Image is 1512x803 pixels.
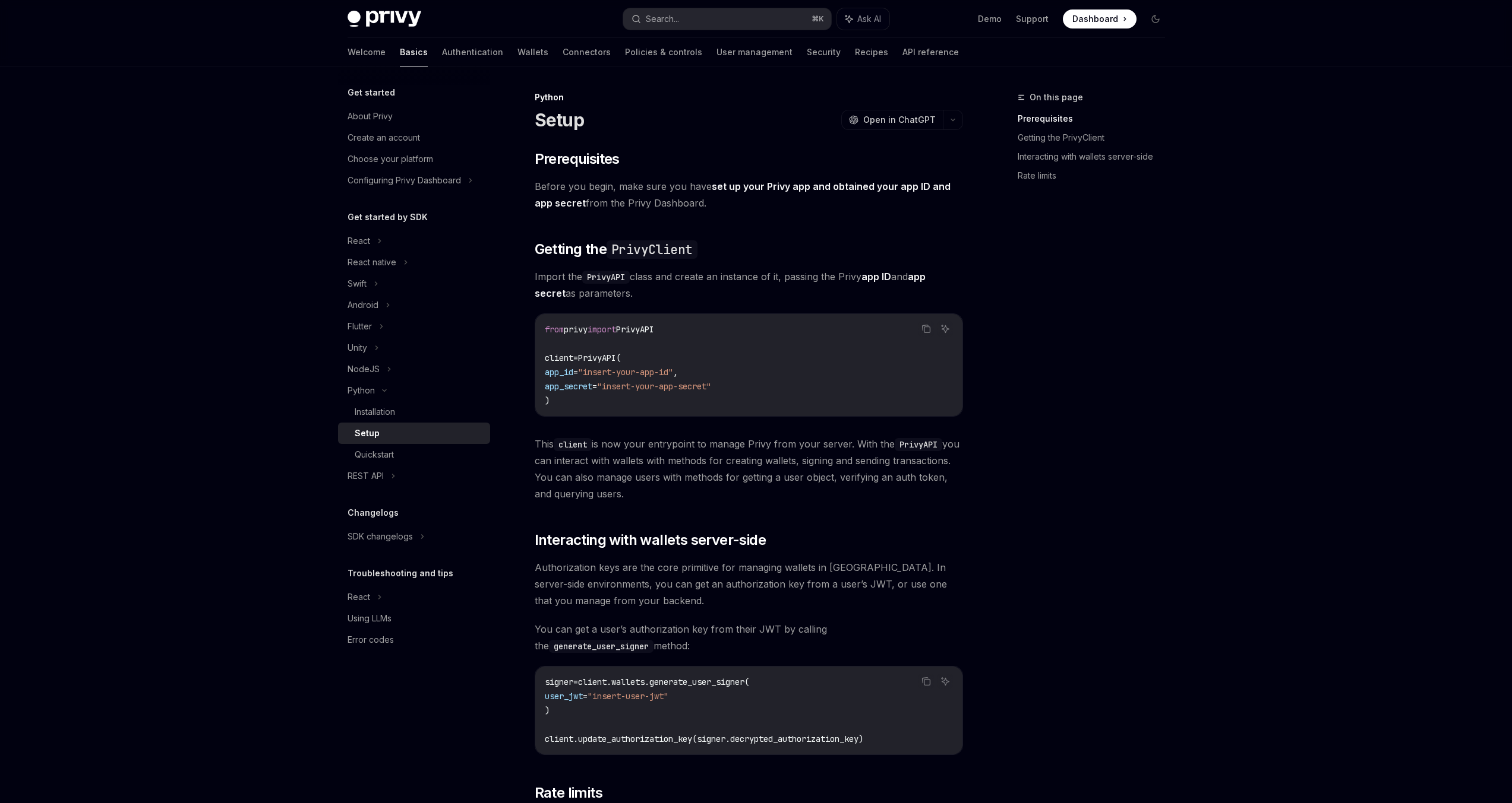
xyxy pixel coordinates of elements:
[895,438,942,451] code: PrivyAPI
[918,674,934,689] button: Copy the contents from the code block
[545,677,573,687] span: signer
[578,353,621,363] span: PrivyAPI(
[355,405,395,419] div: Installation
[1030,90,1083,104] span: On this page
[563,38,611,66] a: Connectors
[592,381,597,392] span: =
[807,38,841,66] a: Security
[564,324,588,335] span: privy
[597,381,711,392] span: "insert-your-app-secret"
[545,381,592,392] span: app_secret
[861,271,891,283] strong: app ID
[338,106,490,127] a: About Privy
[348,506,399,520] h5: Changelogs
[554,438,592,451] code: client
[578,367,673,377] span: "insert-your-app-id"
[338,423,490,444] a: Setup
[348,383,375,398] div: Python
[545,395,550,406] span: )
[338,444,490,465] a: Quickstart
[400,38,428,66] a: Basics
[857,13,881,25] span: Ask AI
[582,271,630,284] code: PrivyAPI
[517,38,548,66] a: Wallets
[348,611,392,626] div: Using LLMs
[855,38,888,66] a: Recipes
[902,38,959,66] a: API reference
[573,677,578,687] span: =
[937,674,953,689] button: Ask AI
[338,629,490,650] a: Error codes
[588,691,668,702] span: "insert-user-jwt"
[545,705,550,716] span: )
[812,14,824,24] span: ⌘ K
[545,324,564,335] span: from
[535,109,584,131] h1: Setup
[623,8,831,30] button: Search...⌘K
[348,362,380,376] div: NodeJS
[918,321,934,337] button: Copy the contents from the code block
[1018,166,1175,185] a: Rate limits
[348,277,367,291] div: Swift
[549,640,654,653] code: generate_user_signer
[583,691,588,702] span: =
[673,367,678,377] span: ,
[355,426,380,440] div: Setup
[625,38,702,66] a: Policies & controls
[348,319,372,334] div: Flutter
[841,110,943,130] button: Open in ChatGPT
[1018,128,1175,147] a: Getting the PrivyClient
[578,677,749,687] span: client.wallets.generate_user_signer(
[588,324,616,335] span: import
[348,566,453,580] h5: Troubleshooting and tips
[348,529,413,544] div: SDK changelogs
[716,38,793,66] a: User management
[937,321,953,337] button: Ask AI
[535,531,766,550] span: Interacting with wallets server-side
[545,691,583,702] span: user_jwt
[573,353,578,363] span: =
[607,240,697,259] code: PrivyClient
[442,38,503,66] a: Authentication
[535,783,602,802] span: Rate limits
[348,11,421,27] img: dark logo
[355,447,394,462] div: Quickstart
[348,298,378,312] div: Android
[338,127,490,148] a: Create an account
[545,734,863,744] span: client.update_authorization_key(signer.decrypted_authorization_key)
[545,367,573,377] span: app_id
[338,608,490,629] a: Using LLMs
[535,559,963,609] span: Authorization keys are the core primitive for managing wallets in [GEOGRAPHIC_DATA]. In server-si...
[535,91,963,103] div: Python
[646,12,679,26] div: Search...
[535,178,963,211] span: Before you begin, make sure you have from the Privy Dashboard.
[1072,13,1118,25] span: Dashboard
[573,367,578,377] span: =
[348,173,461,188] div: Configuring Privy Dashboard
[348,109,393,123] div: About Privy
[863,114,936,126] span: Open in ChatGPT
[348,38,386,66] a: Welcome
[837,8,889,30] button: Ask AI
[348,341,367,355] div: Unity
[535,621,963,654] span: You can get a user’s authorization key from their JWT by calling the method:
[535,150,620,169] span: Prerequisites
[348,469,384,483] div: REST API
[348,85,395,100] h5: Get started
[348,210,428,224] h5: Get started by SDK
[348,633,394,647] div: Error codes
[348,590,370,604] div: React
[616,324,654,335] span: PrivyAPI
[535,436,963,502] span: This is now your entrypoint to manage Privy from your server. With the you can interact with wall...
[348,152,433,166] div: Choose your platform
[1018,109,1175,128] a: Prerequisites
[1016,13,1049,25] a: Support
[348,131,420,145] div: Create an account
[348,255,396,269] div: React native
[535,268,963,301] span: Import the class and create an instance of it, passing the Privy and as parameters.
[535,180,951,210] a: set up your Privy app and obtained your app ID and app secret
[1018,147,1175,166] a: Interacting with wallets server-side
[338,401,490,423] a: Installation
[1063,9,1137,28] a: Dashboard
[348,234,370,248] div: React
